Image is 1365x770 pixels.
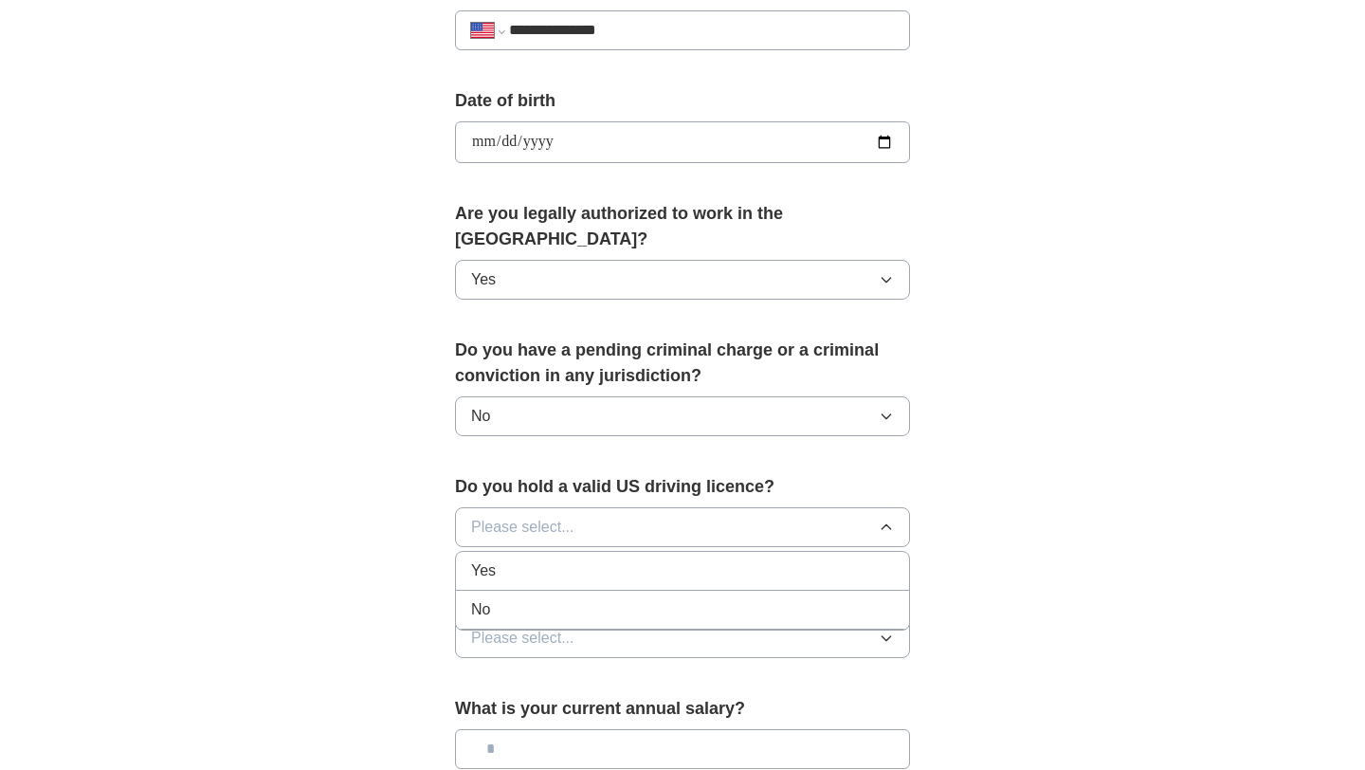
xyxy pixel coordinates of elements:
button: Yes [455,260,910,300]
button: Please select... [455,618,910,658]
span: Yes [471,268,496,291]
button: Please select... [455,507,910,547]
button: No [455,396,910,436]
label: What is your current annual salary? [455,696,910,722]
span: No [471,405,490,428]
label: Do you hold a valid US driving licence? [455,474,910,500]
label: Date of birth [455,88,910,114]
label: Are you legally authorized to work in the [GEOGRAPHIC_DATA]? [455,201,910,252]
span: Yes [471,559,496,582]
span: Please select... [471,627,574,650]
span: Please select... [471,516,574,539]
span: No [471,598,490,621]
label: Do you have a pending criminal charge or a criminal conviction in any jurisdiction? [455,338,910,389]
